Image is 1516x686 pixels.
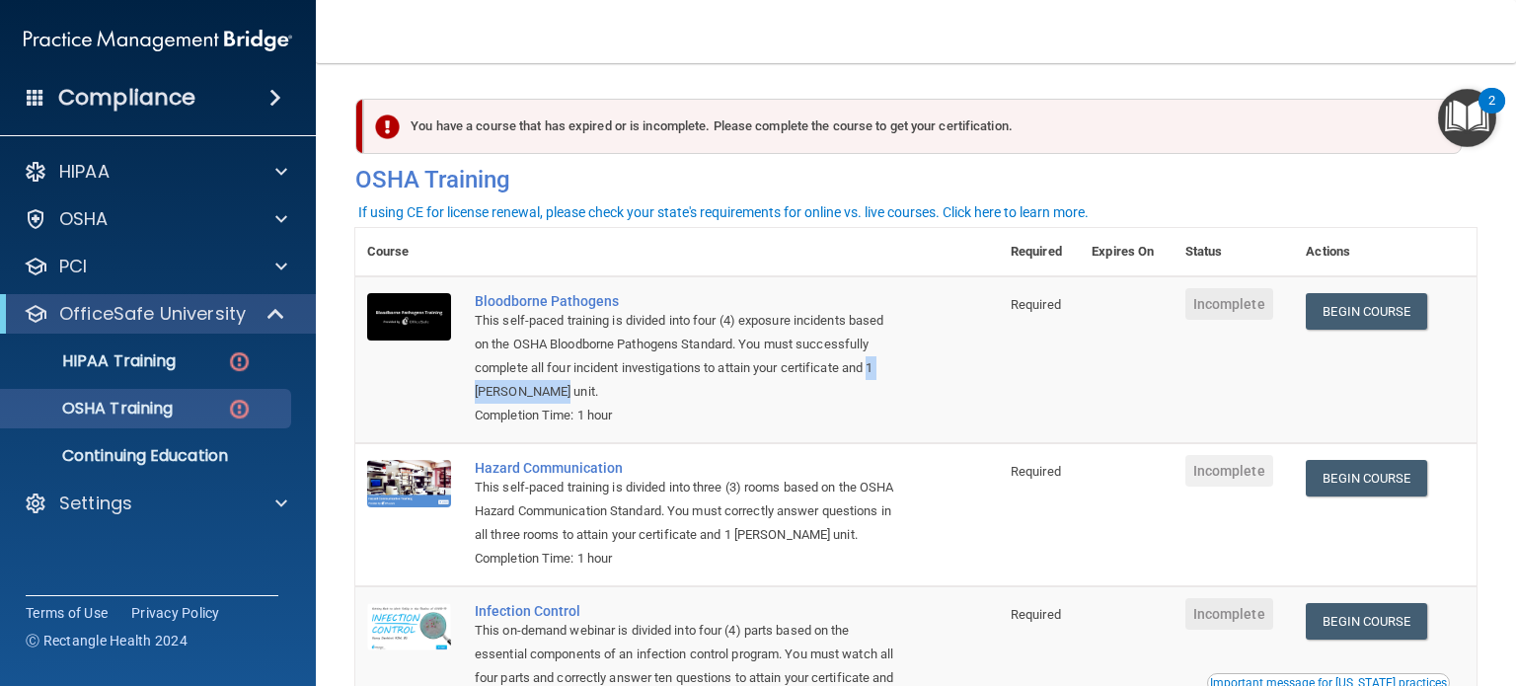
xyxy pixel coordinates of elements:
div: Completion Time: 1 hour [475,404,900,427]
a: OSHA [24,207,287,231]
h4: OSHA Training [355,166,1477,193]
img: danger-circle.6113f641.png [227,397,252,421]
img: exclamation-circle-solid-danger.72ef9ffc.png [375,114,400,139]
a: PCI [24,255,287,278]
span: Required [1011,607,1061,622]
a: OfficeSafe University [24,302,286,326]
span: Incomplete [1185,598,1273,630]
span: Required [1011,297,1061,312]
a: Privacy Policy [131,603,220,623]
span: Incomplete [1185,455,1273,487]
img: PMB logo [24,21,292,60]
p: OfficeSafe University [59,302,246,326]
div: You have a course that has expired or is incomplete. Please complete the course to get your certi... [363,99,1462,154]
span: Ⓒ Rectangle Health 2024 [26,631,188,650]
th: Course [355,228,463,276]
img: danger-circle.6113f641.png [227,349,252,374]
div: This self-paced training is divided into four (4) exposure incidents based on the OSHA Bloodborne... [475,309,900,404]
a: Bloodborne Pathogens [475,293,900,309]
span: Required [1011,464,1061,479]
p: Settings [59,492,132,515]
p: PCI [59,255,87,278]
div: This self-paced training is divided into three (3) rooms based on the OSHA Hazard Communication S... [475,476,900,547]
div: 2 [1488,101,1495,126]
h4: Compliance [58,84,195,112]
a: Infection Control [475,603,900,619]
th: Expires On [1080,228,1173,276]
p: OSHA Training [13,399,173,419]
a: Terms of Use [26,603,108,623]
a: Begin Course [1306,293,1426,330]
a: Hazard Communication [475,460,900,476]
a: Begin Course [1306,460,1426,496]
p: Continuing Education [13,446,282,466]
div: Completion Time: 1 hour [475,547,900,571]
div: If using CE for license renewal, please check your state's requirements for online vs. live cours... [358,205,1089,219]
a: Begin Course [1306,603,1426,640]
th: Required [999,228,1080,276]
span: Incomplete [1185,288,1273,320]
a: HIPAA [24,160,287,184]
p: OSHA [59,207,109,231]
button: If using CE for license renewal, please check your state's requirements for online vs. live cours... [355,202,1092,222]
th: Status [1174,228,1295,276]
a: Settings [24,492,287,515]
p: HIPAA [59,160,110,184]
button: Open Resource Center, 2 new notifications [1438,89,1496,147]
p: HIPAA Training [13,351,176,371]
th: Actions [1294,228,1477,276]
